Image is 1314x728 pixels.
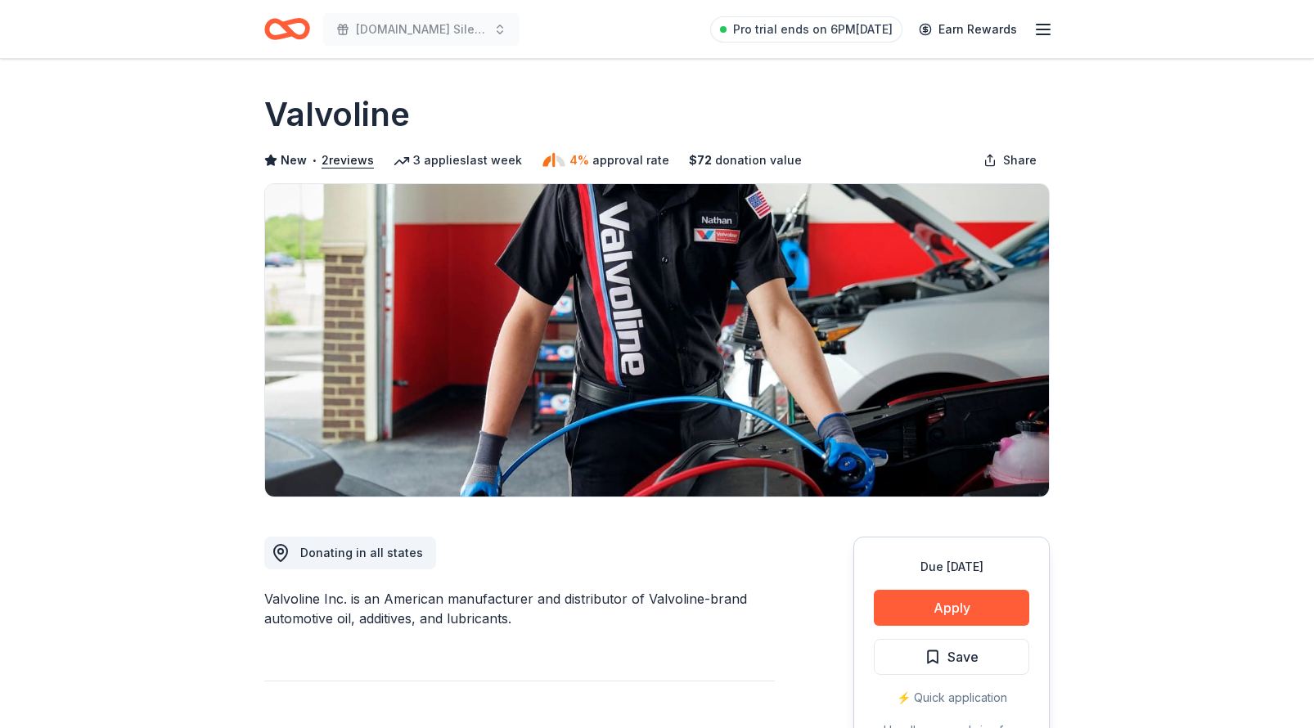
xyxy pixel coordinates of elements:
[874,557,1029,577] div: Due [DATE]
[710,16,902,43] a: Pro trial ends on 6PM[DATE]
[264,10,310,48] a: Home
[874,639,1029,675] button: Save
[733,20,893,39] span: Pro trial ends on 6PM[DATE]
[264,92,410,137] h1: Valvoline
[265,184,1049,497] img: Image for Valvoline
[715,151,802,170] span: donation value
[312,154,317,167] span: •
[323,13,520,46] button: [DOMAIN_NAME] Silent Auction
[592,151,669,170] span: approval rate
[264,589,775,628] div: Valvoline Inc. is an American manufacturer and distributor of Valvoline-brand automotive oil, add...
[322,151,374,170] button: 2reviews
[909,15,1027,44] a: Earn Rewards
[569,151,589,170] span: 4%
[874,688,1029,708] div: ⚡️ Quick application
[947,646,979,667] span: Save
[874,590,1029,626] button: Apply
[356,20,487,39] span: [DOMAIN_NAME] Silent Auction
[281,151,307,170] span: New
[300,546,423,559] span: Donating in all states
[689,151,712,170] span: $ 72
[394,151,522,170] div: 3 applies last week
[1003,151,1037,170] span: Share
[970,144,1050,177] button: Share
